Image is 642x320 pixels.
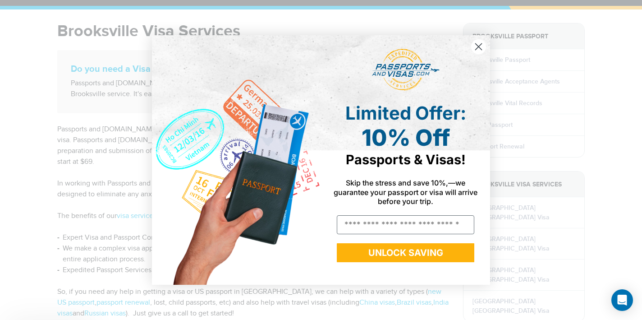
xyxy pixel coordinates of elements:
[471,39,486,55] button: Close dialog
[346,152,466,167] span: Passports & Visas!
[345,102,466,124] span: Limited Offer:
[334,178,477,205] span: Skip the stress and save 10%,—we guarantee your passport or visa will arrive before your trip.
[362,124,450,151] span: 10% Off
[372,49,440,91] img: passports and visas
[337,243,474,262] button: UNLOCK SAVING
[152,35,321,285] img: de9cda0d-0715-46ca-9a25-073762a91ba7.png
[611,289,633,311] div: Open Intercom Messenger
